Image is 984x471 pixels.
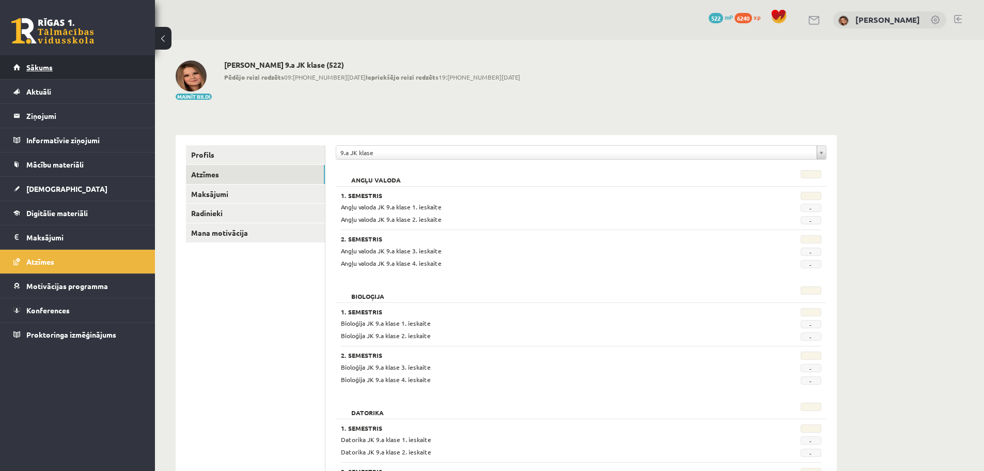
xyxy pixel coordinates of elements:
a: Digitālie materiāli [13,201,142,225]
span: - [801,436,821,445]
a: Atzīmes [186,165,325,184]
span: Atzīmes [26,257,54,266]
a: Ziņojumi [13,104,142,128]
span: Angļu valoda JK 9.a klase 4. ieskaite [341,259,442,267]
a: Sākums [13,55,142,79]
a: [DEMOGRAPHIC_DATA] [13,177,142,201]
h2: Angļu valoda [341,170,411,180]
span: - [801,216,821,224]
a: Proktoringa izmēģinājums [13,323,142,346]
a: 9.a JK klase [336,146,826,159]
span: Aktuāli [26,87,51,96]
span: Angļu valoda JK 9.a klase 1. ieskaite [341,203,442,211]
a: Maksājumi [13,225,142,249]
span: - [801,449,821,457]
span: Angļu valoda JK 9.a klase 3. ieskaite [341,247,442,255]
span: Datorika JK 9.a klase 2. ieskaite [341,448,431,456]
h2: Datorika [341,403,394,413]
a: Aktuāli [13,80,142,103]
h3: 1. Semestris [341,424,739,432]
span: Bioloģija JK 9.a klase 1. ieskaite [341,319,431,327]
span: Bioloģija JK 9.a klase 2. ieskaite [341,331,431,340]
span: - [801,376,821,385]
legend: Maksājumi [26,225,142,249]
a: Maksājumi [186,185,325,204]
legend: Informatīvie ziņojumi [26,128,142,152]
span: - [801,260,821,268]
span: Konferences [26,306,70,315]
span: Proktoringa izmēģinājums [26,330,116,339]
a: 522 mP [709,13,733,21]
span: [DEMOGRAPHIC_DATA] [26,184,107,193]
b: Pēdējo reizi redzēts [224,73,284,81]
span: Mācību materiāli [26,160,84,169]
span: Datorika JK 9.a klase 1. ieskaite [341,435,431,444]
b: Iepriekšējo reizi redzēts [366,73,439,81]
img: Kendija Anete Kraukle [176,60,207,92]
h3: 1. Semestris [341,192,739,199]
h3: 2. Semestris [341,352,739,359]
span: mP [725,13,733,21]
a: [PERSON_NAME] [855,14,920,25]
span: Sākums [26,63,53,72]
a: Radinieki [186,204,325,223]
a: Motivācijas programma [13,274,142,298]
span: 09:[PHONE_NUMBER][DATE] 19:[PHONE_NUMBER][DATE] [224,72,520,82]
span: Bioloģija JK 9.a klase 3. ieskaite [341,363,431,371]
span: xp [754,13,760,21]
button: Mainīt bildi [176,94,212,100]
a: Mācību materiāli [13,153,142,176]
span: 9.a JK klase [340,146,813,159]
span: - [801,320,821,328]
a: Informatīvie ziņojumi [13,128,142,152]
h3: 2. Semestris [341,235,739,242]
span: - [801,248,821,256]
span: Bioloģija JK 9.a klase 4. ieskaite [341,375,431,384]
span: Digitālie materiāli [26,208,88,218]
a: Rīgas 1. Tālmācības vidusskola [11,18,94,44]
span: Angļu valoda JK 9.a klase 2. ieskaite [341,215,442,223]
a: Konferences [13,298,142,322]
h3: 1. Semestris [341,308,739,315]
a: Mana motivācija [186,223,325,242]
h2: Bioloģija [341,286,395,297]
a: Atzīmes [13,250,142,274]
span: 522 [709,13,723,23]
span: - [801,364,821,372]
span: 6240 [735,13,752,23]
a: Profils [186,145,325,164]
span: - [801,204,821,212]
legend: Ziņojumi [26,104,142,128]
span: Motivācijas programma [26,281,108,291]
a: 6240 xp [735,13,766,21]
img: Kendija Anete Kraukle [838,16,849,26]
span: - [801,332,821,341]
h2: [PERSON_NAME] 9.a JK klase (522) [224,60,520,69]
